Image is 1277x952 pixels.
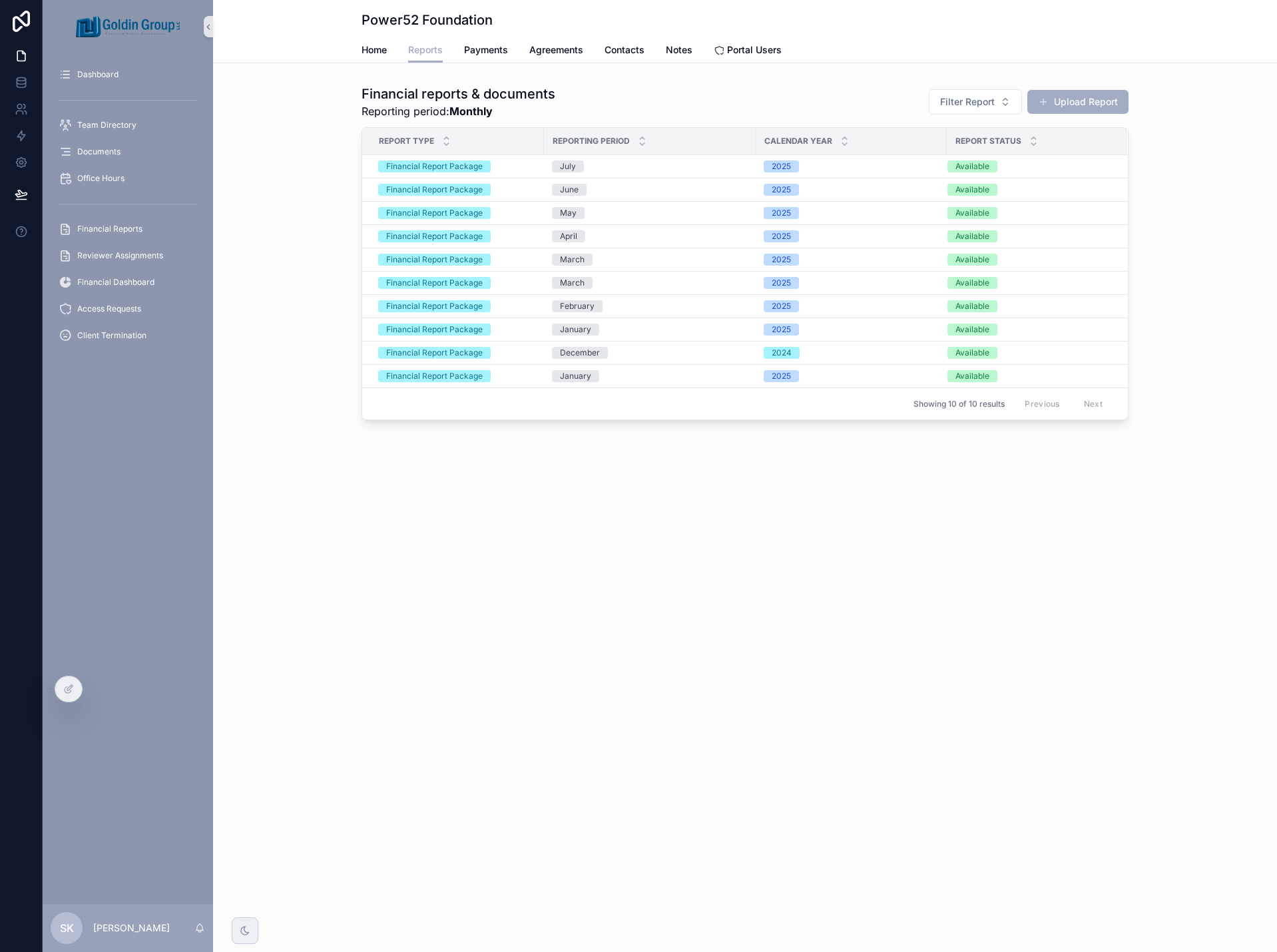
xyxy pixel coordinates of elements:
[764,324,939,336] a: 2025
[913,399,1005,409] span: Showing 10 of 10 results
[378,254,536,266] a: Financial Report Package
[605,38,644,65] a: Contacts
[529,43,583,57] span: Agreements
[940,95,995,109] span: Filter Report
[560,277,585,289] div: March
[560,324,591,336] div: January
[772,300,791,312] div: 2025
[386,207,483,219] div: Financial Report Package
[764,136,832,146] span: Calendar Year
[60,920,74,936] span: SK
[764,160,939,172] a: 2025
[764,347,939,359] a: 2024
[1027,90,1129,114] button: Upload Report
[529,38,583,65] a: Agreements
[947,184,1111,196] a: Available
[666,38,692,65] a: Notes
[560,300,595,312] div: February
[605,43,644,57] span: Contacts
[386,324,483,336] div: Financial Report Package
[764,184,939,196] a: 2025
[77,304,141,314] span: Access Requests
[552,300,748,312] a: February
[929,89,1022,115] button: Select Button
[76,16,180,37] img: App logo
[386,347,483,359] div: Financial Report Package
[552,207,748,219] a: May
[764,207,939,219] a: 2025
[955,324,989,336] div: Available
[386,370,483,382] div: Financial Report Package
[379,136,434,146] span: Report Type
[362,43,387,57] span: Home
[955,370,989,382] div: Available
[386,230,483,242] div: Financial Report Package
[947,370,1111,382] a: Available
[386,277,483,289] div: Financial Report Package
[947,324,1111,336] a: Available
[51,140,205,164] a: Documents
[77,250,163,261] span: Reviewer Assignments
[955,300,989,312] div: Available
[378,160,536,172] a: Financial Report Package
[378,207,536,219] a: Financial Report Package
[727,43,782,57] span: Portal Users
[764,300,939,312] a: 2025
[772,254,791,266] div: 2025
[552,254,748,266] a: March
[560,254,585,266] div: March
[552,160,748,172] a: July
[552,277,748,289] a: March
[362,103,555,119] span: Reporting period:
[666,43,692,57] span: Notes
[560,184,579,196] div: June
[77,224,142,234] span: Financial Reports
[947,207,1111,219] a: Available
[378,184,536,196] a: Financial Report Package
[772,160,791,172] div: 2025
[714,38,782,65] a: Portal Users
[772,324,791,336] div: 2025
[77,120,136,130] span: Team Directory
[386,254,483,266] div: Financial Report Package
[947,300,1111,312] a: Available
[947,347,1111,359] a: Available
[464,43,508,57] span: Payments
[955,347,989,359] div: Available
[560,347,600,359] div: December
[955,160,989,172] div: Available
[955,254,989,266] div: Available
[93,921,170,935] p: [PERSON_NAME]
[51,297,205,321] a: Access Requests
[77,173,125,184] span: Office Hours
[77,69,119,80] span: Dashboard
[772,230,791,242] div: 2025
[955,277,989,289] div: Available
[43,53,213,365] div: scrollable content
[772,277,791,289] div: 2025
[378,347,536,359] a: Financial Report Package
[772,347,792,359] div: 2024
[362,85,555,103] h1: Financial reports & documents
[560,160,576,172] div: July
[560,207,577,219] div: May
[378,277,536,289] a: Financial Report Package
[947,277,1111,289] a: Available
[552,184,748,196] a: June
[378,370,536,382] a: Financial Report Package
[764,230,939,242] a: 2025
[51,270,205,294] a: Financial Dashboard
[560,370,591,382] div: January
[51,166,205,190] a: Office Hours
[362,38,387,65] a: Home
[552,347,748,359] a: December
[955,230,989,242] div: Available
[386,300,483,312] div: Financial Report Package
[764,277,939,289] a: 2025
[77,330,146,341] span: Client Termination
[77,146,121,157] span: Documents
[955,207,989,219] div: Available
[51,244,205,268] a: Reviewer Assignments
[51,217,205,241] a: Financial Reports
